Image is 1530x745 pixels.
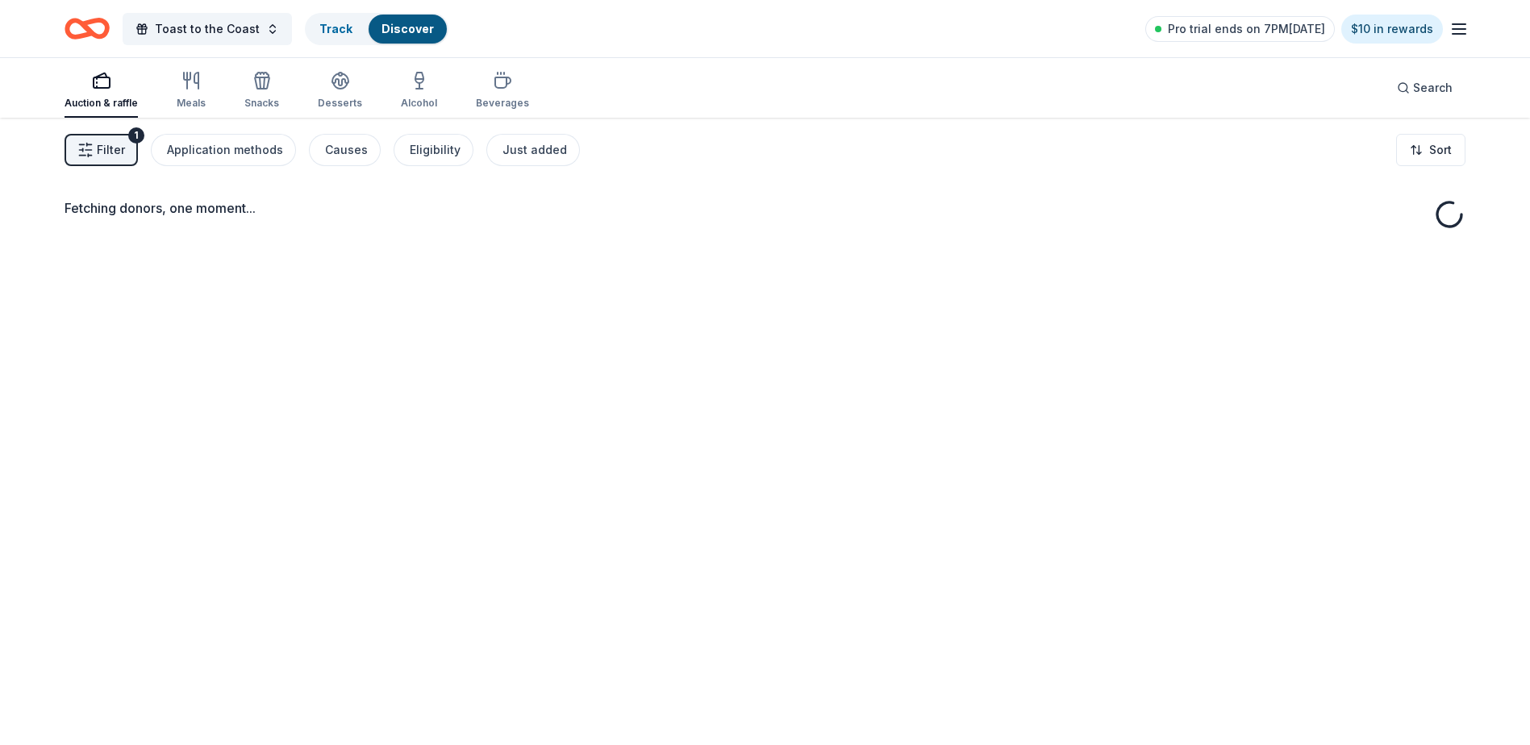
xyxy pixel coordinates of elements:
[97,140,125,160] span: Filter
[1168,19,1325,39] span: Pro trial ends on 7PM[DATE]
[319,22,352,35] a: Track
[177,65,206,118] button: Meals
[410,140,461,160] div: Eligibility
[65,134,138,166] button: Filter1
[502,140,567,160] div: Just added
[486,134,580,166] button: Just added
[155,19,260,39] span: Toast to the Coast
[123,13,292,45] button: Toast to the Coast
[305,13,448,45] button: TrackDiscover
[1145,16,1335,42] a: Pro trial ends on 7PM[DATE]
[394,134,473,166] button: Eligibility
[1429,140,1452,160] span: Sort
[177,97,206,110] div: Meals
[151,134,296,166] button: Application methods
[128,127,144,144] div: 1
[65,198,1465,218] div: Fetching donors, one moment...
[244,97,279,110] div: Snacks
[381,22,434,35] a: Discover
[1413,78,1453,98] span: Search
[401,65,437,118] button: Alcohol
[318,65,362,118] button: Desserts
[167,140,283,160] div: Application methods
[476,65,529,118] button: Beverages
[325,140,368,160] div: Causes
[65,65,138,118] button: Auction & raffle
[1396,134,1465,166] button: Sort
[309,134,381,166] button: Causes
[1341,15,1443,44] a: $10 in rewards
[318,97,362,110] div: Desserts
[244,65,279,118] button: Snacks
[1384,72,1465,104] button: Search
[401,97,437,110] div: Alcohol
[65,97,138,110] div: Auction & raffle
[476,97,529,110] div: Beverages
[65,10,110,48] a: Home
